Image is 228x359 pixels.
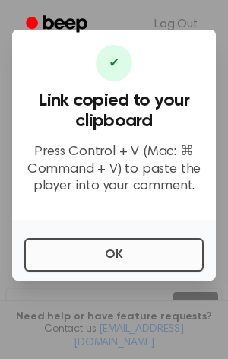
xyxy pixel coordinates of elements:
h3: Link copied to your clipboard [24,91,204,132]
div: ✔ [96,45,132,81]
a: Beep [15,10,101,40]
a: Log Out [139,6,213,43]
p: Press Control + V (Mac: ⌘ Command + V) to paste the player into your comment. [24,144,204,195]
button: OK [24,238,204,272]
